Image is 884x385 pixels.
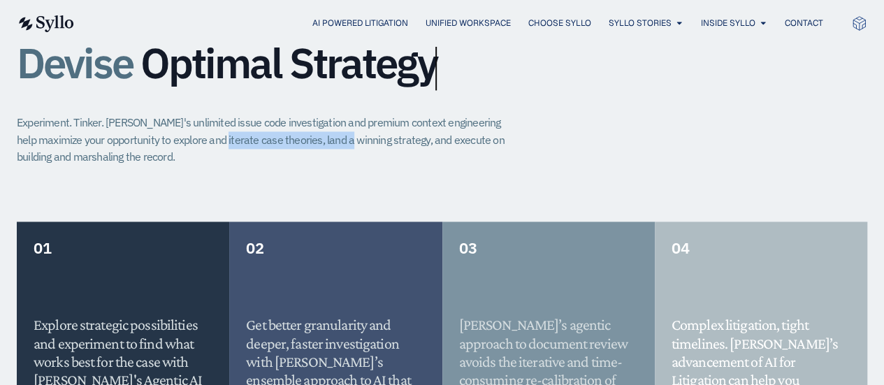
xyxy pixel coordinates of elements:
span: 03 [459,238,477,258]
p: Experiment. Tinker. [PERSON_NAME]'s unlimited issue code investigation and premium context engine... [17,114,516,166]
nav: Menu [102,17,823,30]
a: AI Powered Litigation [312,17,408,29]
span: 02 [246,238,264,258]
span: Optimal Strategy [140,40,437,86]
a: Contact [785,17,823,29]
a: Syllo Stories [609,17,672,29]
a: Choose Syllo [528,17,591,29]
span: 01 [34,238,52,258]
div: Menu Toggle [102,17,823,30]
a: Inside Syllo [701,17,755,29]
span: 04 [672,238,690,258]
span: Devise [17,35,133,90]
a: Unified Workspace [426,17,511,29]
img: syllo [17,15,74,32]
